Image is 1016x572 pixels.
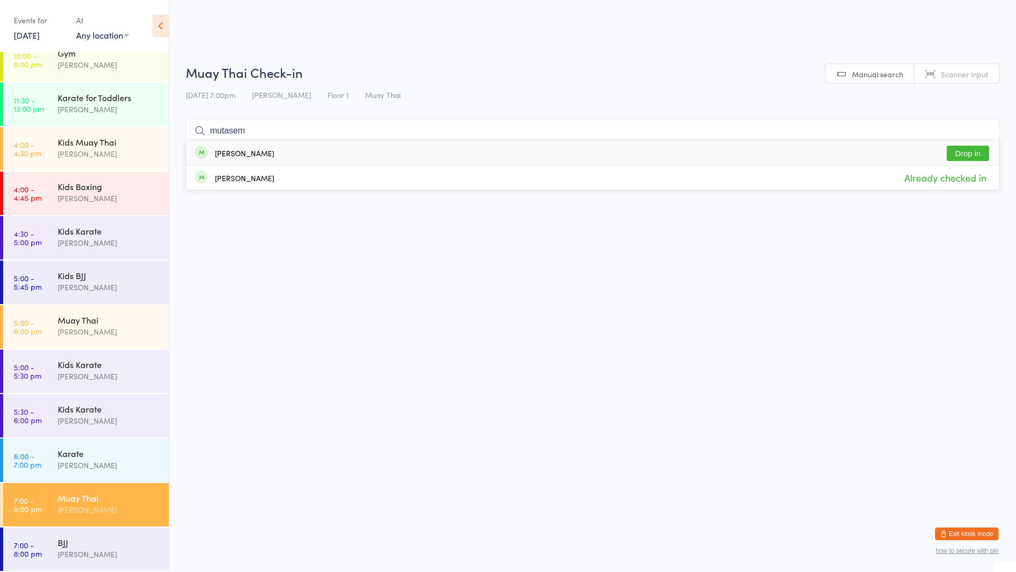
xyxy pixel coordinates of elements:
div: [PERSON_NAME] [58,148,160,160]
time: 7:00 - 8:00 pm [14,496,42,513]
div: Kids Boxing [58,181,160,192]
a: 4:00 -4:45 pmKids Boxing[PERSON_NAME] [3,172,169,215]
time: 4:00 - 4:45 pm [14,185,42,202]
time: 11:30 - 12:00 pm [14,96,44,113]
a: 4:00 -4:30 pmKids Muay Thai[PERSON_NAME] [3,127,169,171]
time: 6:00 - 7:00 pm [14,452,41,469]
a: 5:00 -5:45 pmKids BJJ[PERSON_NAME] [3,261,169,304]
time: 10:00 - 8:00 pm [14,51,42,68]
a: 7:00 -8:00 pmMuay Thai[PERSON_NAME] [3,483,169,526]
time: 4:00 - 4:30 pm [14,140,41,157]
div: Kids Karate [58,359,160,370]
a: 10:00 -8:00 pmGym[PERSON_NAME] [3,38,169,82]
div: [PERSON_NAME] [58,370,160,382]
div: [PERSON_NAME] [58,192,160,204]
div: BJJ [58,537,160,548]
span: Already checked in [902,168,989,187]
div: [PERSON_NAME] [58,237,160,249]
time: 5:00 - 6:00 pm [14,318,42,335]
time: 5:30 - 6:00 pm [14,407,42,424]
button: Exit kiosk mode [935,528,999,540]
div: Any location [76,29,129,41]
div: At [76,12,129,29]
a: 7:00 -8:00 pmBJJ[PERSON_NAME] [3,528,169,571]
time: 5:00 - 5:30 pm [14,363,41,380]
span: [DATE] 7:00pm [186,90,235,100]
time: 5:00 - 5:45 pm [14,274,42,291]
button: Drop in [947,146,989,161]
a: 5:00 -5:30 pmKids Karate[PERSON_NAME] [3,350,169,393]
time: 4:30 - 5:00 pm [14,229,42,246]
span: Manual search [852,69,903,79]
div: [PERSON_NAME] [58,326,160,338]
span: Floor 1 [328,90,349,100]
div: [PERSON_NAME] [58,103,160,115]
div: Karate [58,448,160,459]
span: [PERSON_NAME] [252,90,311,100]
a: 5:30 -6:00 pmKids Karate[PERSON_NAME] [3,394,169,437]
div: [PERSON_NAME] [58,504,160,516]
div: [PERSON_NAME] [215,174,274,182]
button: how to secure with pin [936,547,999,555]
div: Kids Karate [58,403,160,415]
div: Muay Thai [58,314,160,326]
div: [PERSON_NAME] [58,548,160,560]
a: [DATE] [14,29,40,41]
div: Muay Thai [58,492,160,504]
div: [PERSON_NAME] [58,59,160,71]
h2: Muay Thai Check-in [186,64,1000,81]
time: 7:00 - 8:00 pm [14,541,42,558]
div: Gym [58,47,160,59]
div: Kids Karate [58,225,160,237]
div: Kids BJJ [58,270,160,281]
input: Search [186,119,1000,143]
span: Scanner input [941,69,988,79]
div: [PERSON_NAME] [58,459,160,471]
div: Kids Muay Thai [58,136,160,148]
div: Karate for Toddlers [58,92,160,103]
a: 11:30 -12:00 pmKarate for Toddlers[PERSON_NAME] [3,83,169,126]
div: Events for [14,12,66,29]
div: [PERSON_NAME] [58,415,160,427]
div: [PERSON_NAME] [58,281,160,293]
a: 4:30 -5:00 pmKids Karate[PERSON_NAME] [3,216,169,260]
a: 5:00 -6:00 pmMuay Thai[PERSON_NAME] [3,305,169,348]
div: [PERSON_NAME] [215,149,274,157]
span: Muay Thai [365,90,401,100]
a: 6:00 -7:00 pmKarate[PERSON_NAME] [3,439,169,482]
